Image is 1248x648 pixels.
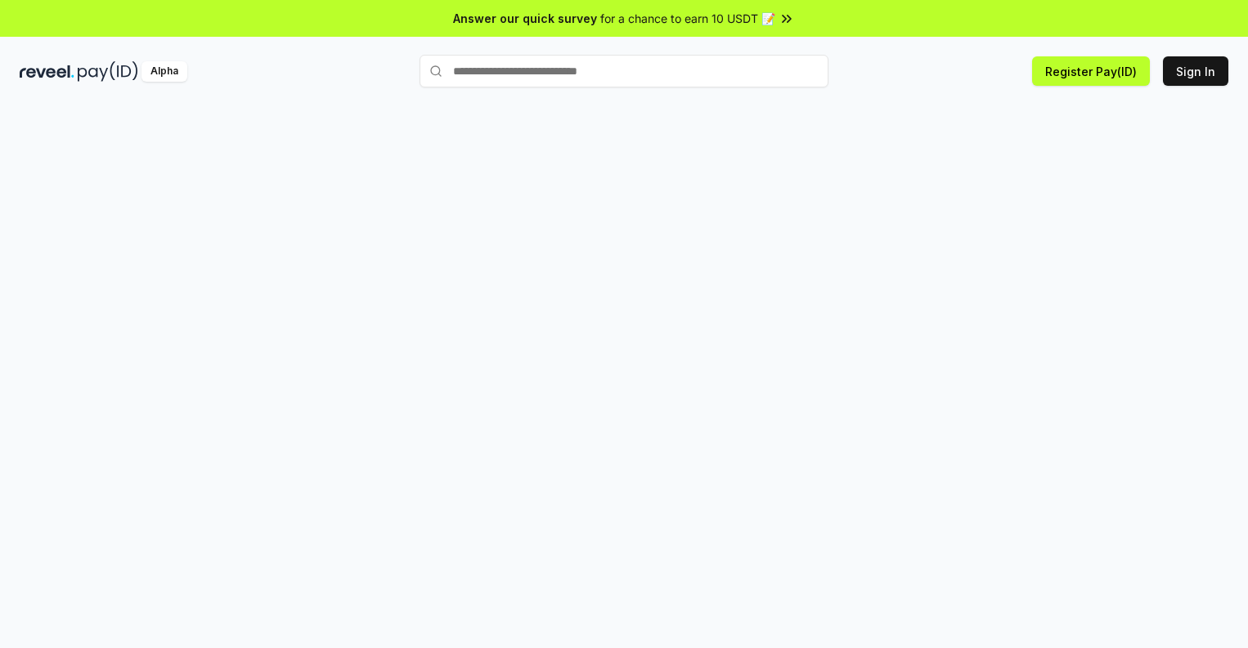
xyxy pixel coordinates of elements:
[20,61,74,82] img: reveel_dark
[78,61,138,82] img: pay_id
[141,61,187,82] div: Alpha
[1163,56,1228,86] button: Sign In
[453,10,597,27] span: Answer our quick survey
[600,10,775,27] span: for a chance to earn 10 USDT 📝
[1032,56,1150,86] button: Register Pay(ID)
